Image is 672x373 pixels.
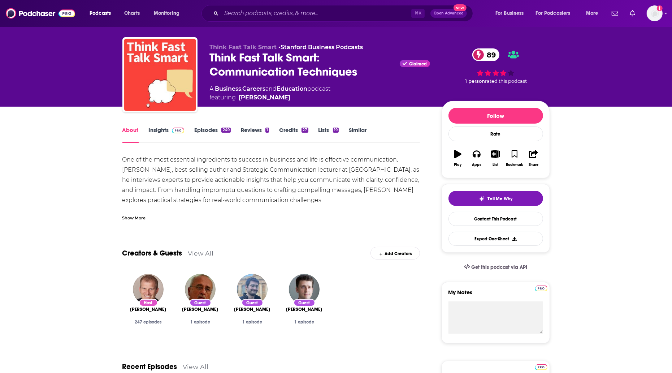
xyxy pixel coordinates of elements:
[210,93,331,102] span: featuring
[479,196,485,202] img: tell me why sparkle
[370,247,420,260] div: Add Creators
[529,163,538,167] div: Share
[239,93,291,102] a: Matt Abrahams
[442,44,550,89] div: 89 1 personrated this podcast
[221,128,230,133] div: 249
[480,48,499,61] span: 89
[279,127,308,143] a: Credits27
[210,85,331,102] div: A podcast
[139,299,158,306] div: Host
[194,127,230,143] a: Episodes249
[237,274,268,305] img: Adam Aleksic
[149,127,185,143] a: InsightsPodchaser Pro
[581,8,607,19] button: open menu
[122,127,139,143] a: About
[208,5,480,22] div: Search podcasts, credits, & more...
[180,320,221,325] div: 1 episode
[302,128,308,133] div: 27
[281,44,363,51] a: Stanford Business Podcasts
[487,196,512,202] span: Tell Me Why
[486,145,505,171] button: List
[182,306,218,312] span: [PERSON_NAME]
[467,145,486,171] button: Apps
[294,299,315,306] div: Guest
[122,249,182,258] a: Creators & Guests
[448,212,543,226] a: Contact This Podcast
[657,5,663,11] svg: Add a profile image
[133,274,164,305] img: Matt Abrahams
[266,85,277,92] span: and
[506,163,523,167] div: Bookmark
[122,362,177,371] a: Recent Episodes
[536,8,571,18] span: For Podcasters
[128,320,169,325] div: 247 episodes
[490,8,533,19] button: open menu
[243,85,266,92] a: Careers
[465,78,485,84] span: 1 person
[242,85,243,92] span: ,
[471,264,527,270] span: Get this podcast via API
[242,299,263,306] div: Guest
[495,8,524,18] span: For Business
[485,78,527,84] span: rated this podcast
[318,127,339,143] a: Lists19
[172,128,185,133] img: Podchaser Pro
[454,163,461,167] div: Play
[149,8,189,19] button: open menu
[279,44,363,51] span: •
[84,8,120,19] button: open menu
[448,127,543,141] div: Rate
[586,8,598,18] span: More
[535,364,547,370] img: Podchaser Pro
[124,39,196,111] img: Think Fast Talk Smart: Communication Techniques
[190,299,211,306] div: Guest
[122,155,420,286] div: One of the most essential ingredients to success in business and life is effective communication....
[286,306,322,312] a: Dan Heath
[448,191,543,206] button: tell me why sparkleTell Me Why
[647,5,663,21] button: Show profile menu
[286,306,322,312] span: [PERSON_NAME]
[234,306,270,312] a: Adam Aleksic
[524,145,543,171] button: Share
[185,274,216,305] img: Giampaolo Bianchi
[210,44,277,51] span: Think Fast Talk Smart
[182,306,218,312] a: Giampaolo Bianchi
[130,306,166,312] a: Matt Abrahams
[221,8,411,19] input: Search podcasts, credits, & more...
[448,108,543,124] button: Follow
[535,286,547,291] img: Podchaser Pro
[505,145,524,171] button: Bookmark
[6,7,75,20] img: Podchaser - Follow, Share and Rate Podcasts
[448,145,467,171] button: Play
[333,128,339,133] div: 19
[627,7,638,20] a: Show notifications dropdown
[472,48,499,61] a: 89
[124,8,140,18] span: Charts
[409,62,427,66] span: Claimed
[183,363,209,370] a: View All
[535,284,547,291] a: Pro website
[647,5,663,21] span: Logged in as itang
[458,258,533,276] a: Get this podcast via API
[448,232,543,246] button: Export One-Sheet
[411,9,425,18] span: ⌘ K
[265,128,269,133] div: 1
[154,8,179,18] span: Monitoring
[241,127,269,143] a: Reviews1
[448,289,543,301] label: My Notes
[472,163,481,167] div: Apps
[493,163,499,167] div: List
[215,85,242,92] a: Business
[130,306,166,312] span: [PERSON_NAME]
[289,274,320,305] img: Dan Heath
[277,85,308,92] a: Education
[609,7,621,20] a: Show notifications dropdown
[284,320,325,325] div: 1 episode
[232,320,273,325] div: 1 episode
